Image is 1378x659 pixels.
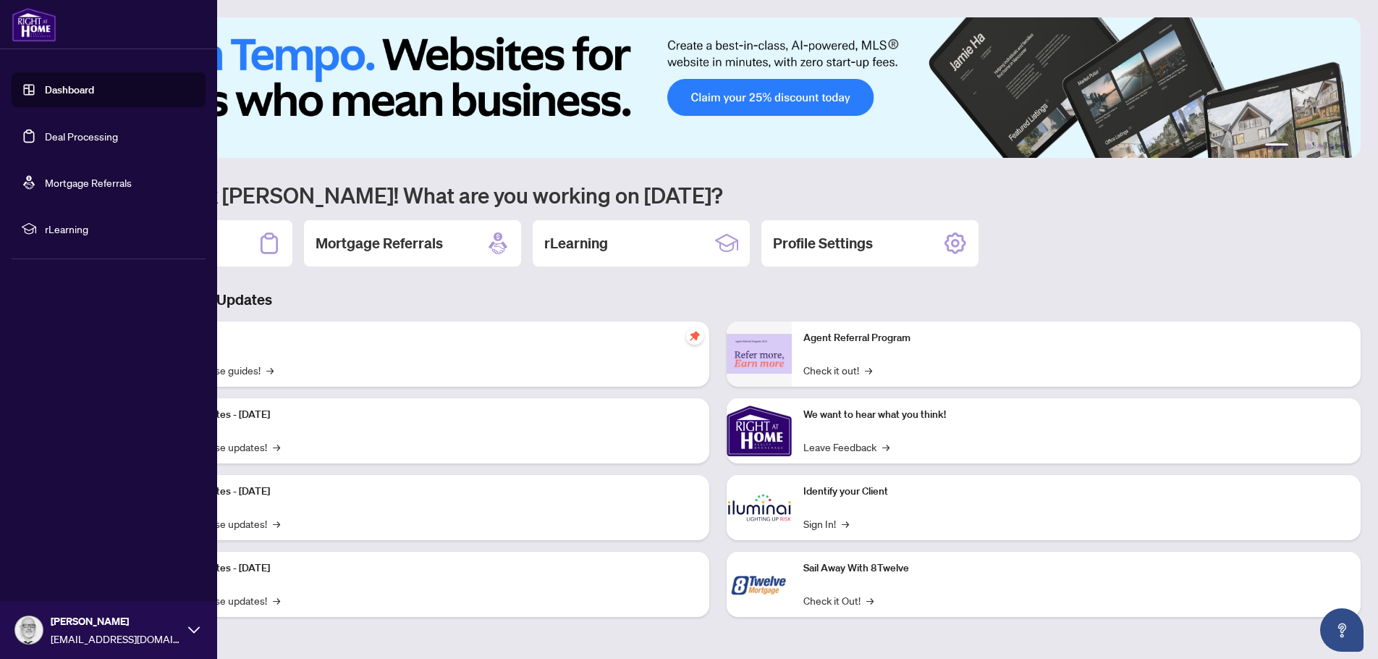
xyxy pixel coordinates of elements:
img: Agent Referral Program [727,334,792,374]
a: Dashboard [45,83,94,96]
button: 2 [1294,143,1300,149]
p: Identify your Client [803,484,1349,500]
h3: Brokerage & Industry Updates [75,290,1361,310]
button: 1 [1265,143,1288,149]
a: Sign In!→ [803,516,849,532]
a: Check it out!→ [803,362,872,378]
h2: Mortgage Referrals [316,233,443,253]
p: Platform Updates - [DATE] [152,484,698,500]
h2: rLearning [544,233,608,253]
img: logo [12,7,56,42]
button: 4 [1317,143,1323,149]
p: Sail Away With 8Twelve [803,561,1349,576]
p: We want to hear what you think! [803,407,1349,423]
img: We want to hear what you think! [727,398,792,463]
button: 6 [1340,143,1346,149]
a: Leave Feedback→ [803,439,889,455]
span: → [266,362,274,378]
span: [EMAIL_ADDRESS][DOMAIN_NAME] [51,631,181,647]
span: [PERSON_NAME] [51,613,181,629]
p: Agent Referral Program [803,330,1349,346]
p: Platform Updates - [DATE] [152,561,698,576]
a: Deal Processing [45,130,118,143]
span: pushpin [686,327,703,345]
img: Profile Icon [15,616,43,644]
button: Open asap [1320,608,1364,652]
button: 5 [1329,143,1335,149]
h2: Profile Settings [773,233,873,253]
img: Identify your Client [727,475,792,540]
span: rLearning [45,221,195,237]
span: → [273,439,280,455]
span: → [273,516,280,532]
img: Sail Away With 8Twelve [727,552,792,617]
span: → [865,362,872,378]
p: Platform Updates - [DATE] [152,407,698,423]
span: → [882,439,889,455]
span: → [866,592,874,608]
a: Mortgage Referrals [45,176,132,189]
p: Self-Help [152,330,698,346]
a: Check it Out!→ [803,592,874,608]
span: → [273,592,280,608]
button: 3 [1306,143,1311,149]
h1: Welcome back [PERSON_NAME]! What are you working on [DATE]? [75,181,1361,209]
img: Slide 0 [75,17,1361,158]
span: → [842,516,849,532]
